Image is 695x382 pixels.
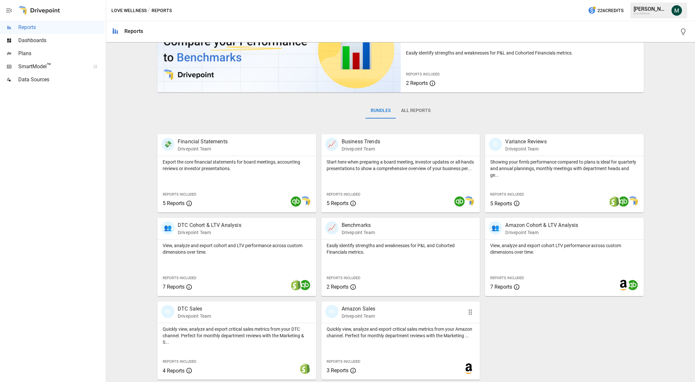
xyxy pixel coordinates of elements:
p: Showing your firm's performance compared to plans is ideal for quarterly and annual plannings, mo... [490,159,638,178]
div: 💸 [161,138,174,151]
span: Plans [18,50,105,57]
p: Drivepoint Team [178,229,241,236]
p: Financial Statements [178,138,228,146]
p: Quickly view, analyze and export critical sales metrics from your DTC channel. Perfect for monthl... [163,326,311,345]
span: 3 Reports [327,367,348,374]
img: Michael Cormack [671,5,682,16]
img: shopify [609,196,620,207]
span: 7 Reports [163,284,185,290]
p: DTC Sales [178,305,211,313]
span: 7 Reports [490,284,512,290]
img: smart model [463,196,474,207]
p: View, analyze and export cohort and LTV performance across custom dimensions over time. [163,242,311,255]
span: Reports Included [327,276,360,280]
div: 📈 [325,221,338,234]
p: Quickly view, analyze and export critical sales metrics from your Amazon channel. Perfect for mon... [327,326,475,339]
span: Reports Included [327,359,360,364]
span: 226 Credits [597,7,623,15]
p: Drivepoint Team [505,229,578,236]
img: smart model [300,196,310,207]
button: Michael Cormack [668,1,686,20]
span: Reports Included [163,192,196,197]
p: Drivepoint Team [342,313,376,319]
span: Reports Included [163,276,196,280]
p: Drivepoint Team [178,146,228,152]
img: amazon [618,280,629,290]
span: Reports Included [327,192,360,197]
p: Amazon Cohort & LTV Analysis [505,221,578,229]
img: quickbooks [627,280,638,290]
span: 4 Reports [163,368,185,374]
img: amazon [463,363,474,374]
span: 5 Reports [327,200,348,206]
p: Drivepoint Team [342,146,380,152]
div: Love Wellness [634,12,668,15]
span: Reports Included [490,192,524,197]
button: All Reports [396,103,436,119]
span: ™ [47,62,51,70]
div: 🛍 [325,305,338,318]
div: [PERSON_NAME] [634,6,668,12]
div: Reports [124,28,143,34]
p: Drivepoint Team [505,146,546,152]
span: 2 Reports [327,284,348,290]
button: Love Wellness [111,7,147,15]
span: 2 Reports [406,80,428,86]
div: / [148,7,150,15]
span: Dashboards [18,37,105,44]
span: Reports Included [406,72,440,76]
div: 🗓 [489,138,502,151]
div: 📈 [325,138,338,151]
span: Reports Included [490,276,524,280]
p: Amazon Sales [342,305,376,313]
div: 👥 [489,221,502,234]
span: 5 Reports [163,200,185,206]
span: 5 Reports [490,200,512,207]
img: smart model [627,196,638,207]
img: quickbooks [300,280,310,290]
p: Benchmarks [342,221,375,229]
p: Start here when preparing a board meeting, investor updates or all-hands presentations to show a ... [327,159,475,172]
div: 👥 [161,221,174,234]
img: shopify [300,363,310,374]
p: Drivepoint Team [342,229,375,236]
p: Export the core financial statements for board meetings, accounting reviews or investor presentat... [163,159,311,172]
p: Easily identify strengths and weaknesses for P&L and Cohorted Financials metrics. [327,242,475,255]
p: Easily identify strengths and weaknesses for P&L and Cohorted Financials metrics. [406,50,639,56]
p: Business Trends [342,138,380,146]
img: video thumbnail [157,8,401,92]
p: Variance Reviews [505,138,546,146]
span: SmartModel [18,63,86,71]
img: quickbooks [454,196,465,207]
p: Drivepoint Team [178,313,211,319]
span: Reports Included [163,359,196,364]
img: shopify [291,280,301,290]
div: 🛍 [161,305,174,318]
p: DTC Cohort & LTV Analysis [178,221,241,229]
p: View, analyze and export cohort LTV performance across custom dimensions over time. [490,242,638,255]
span: Data Sources [18,76,105,84]
button: Bundles [365,103,396,119]
span: Reports [18,24,105,31]
img: quickbooks [618,196,629,207]
img: quickbooks [291,196,301,207]
button: 226Credits [585,5,626,17]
